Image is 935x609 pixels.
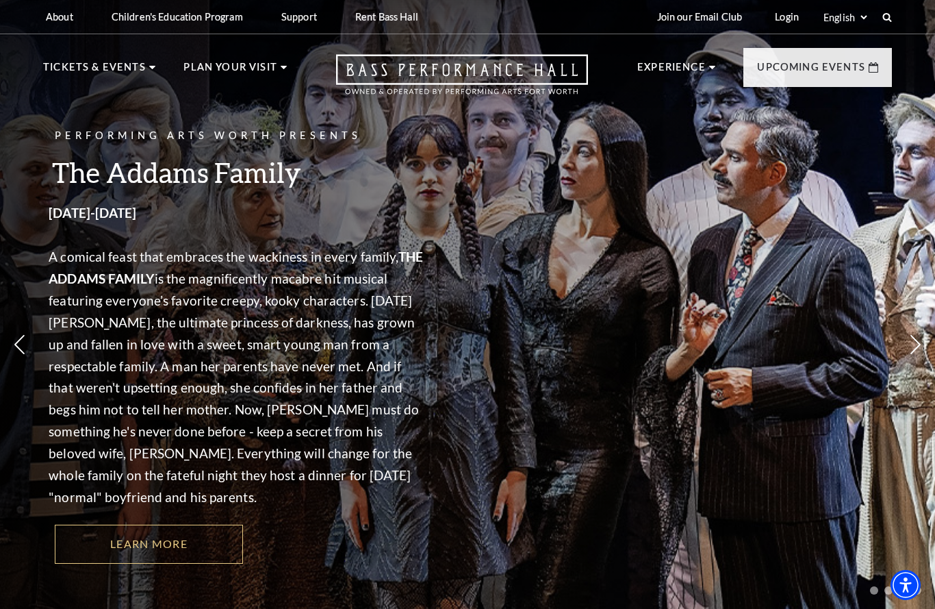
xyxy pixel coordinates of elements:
[46,11,73,23] p: About
[112,11,243,23] p: Children's Education Program
[183,59,277,84] p: Plan Your Visit
[55,205,142,221] strong: [DATE]-[DATE]
[287,54,637,108] a: Open this option
[891,570,921,600] div: Accessibility Menu
[637,59,706,84] p: Experience
[55,249,429,286] strong: THE ADDAMS FAMILY
[55,246,431,509] p: A comical feast that embraces the wackiness in every family, is the magnificently macabre hit mus...
[55,127,431,145] p: PERFORMING ARTS WORTH PRESENTS
[43,59,146,84] p: Tickets & Events
[757,59,865,84] p: Upcoming Events
[821,11,869,24] select: Select:
[355,11,418,23] p: Rent Bass Hall
[281,11,317,23] p: Support
[55,525,243,563] a: Learn More The Addams Family
[55,155,431,190] h3: The Addams Family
